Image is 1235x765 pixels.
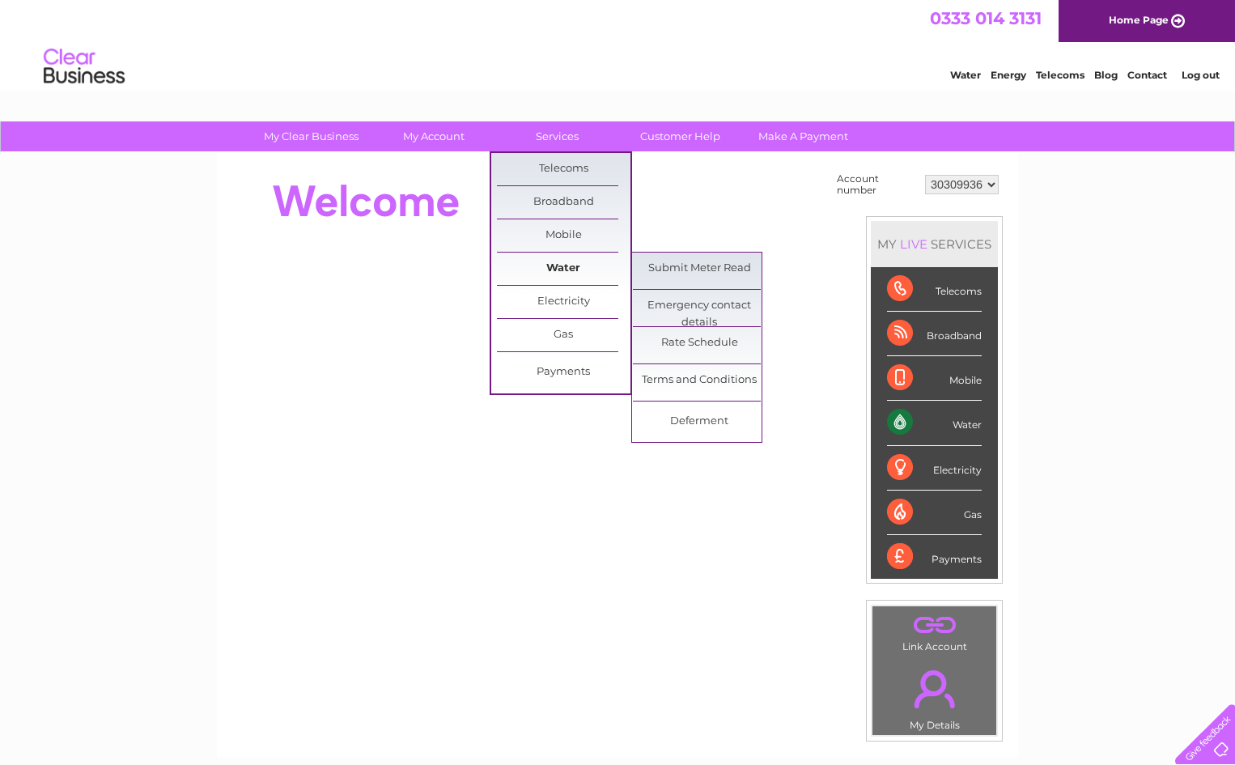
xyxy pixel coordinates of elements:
a: Deferment [633,406,766,438]
a: Services [490,121,624,151]
a: My Account [367,121,501,151]
a: Broadband [497,186,630,219]
a: Electricity [497,286,630,318]
div: MY SERVICES [871,221,998,267]
a: Water [950,69,981,81]
td: Account number [833,169,921,200]
div: Electricity [887,446,982,491]
a: My Clear Business [244,121,378,151]
a: 0333 014 3131 [930,8,1042,28]
div: Broadband [887,312,982,356]
a: Telecoms [497,153,630,185]
div: LIVE [897,236,931,252]
td: My Details [872,657,997,736]
a: Terms and Conditions [633,364,766,397]
a: . [876,610,992,639]
a: Submit Meter Read [633,253,766,285]
div: Telecoms [887,267,982,312]
a: Telecoms [1036,69,1084,81]
a: Water [497,253,630,285]
td: Link Account [872,606,997,657]
a: Payments [497,356,630,389]
a: Mobile [497,219,630,252]
div: Mobile [887,356,982,401]
a: Customer Help [613,121,747,151]
a: . [876,661,992,717]
div: Clear Business is a trading name of Verastar Limited (registered in [GEOGRAPHIC_DATA] No. 3667643... [236,9,1001,79]
a: Emergency contact details [633,290,766,322]
a: Rate Schedule [633,327,766,359]
a: Contact [1127,69,1167,81]
div: Gas [887,491,982,535]
a: Gas [497,319,630,351]
img: logo.png [43,42,125,91]
a: Log out [1182,69,1220,81]
a: Energy [991,69,1026,81]
div: Water [887,401,982,445]
a: Blog [1094,69,1118,81]
div: Payments [887,535,982,579]
a: Make A Payment [736,121,870,151]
